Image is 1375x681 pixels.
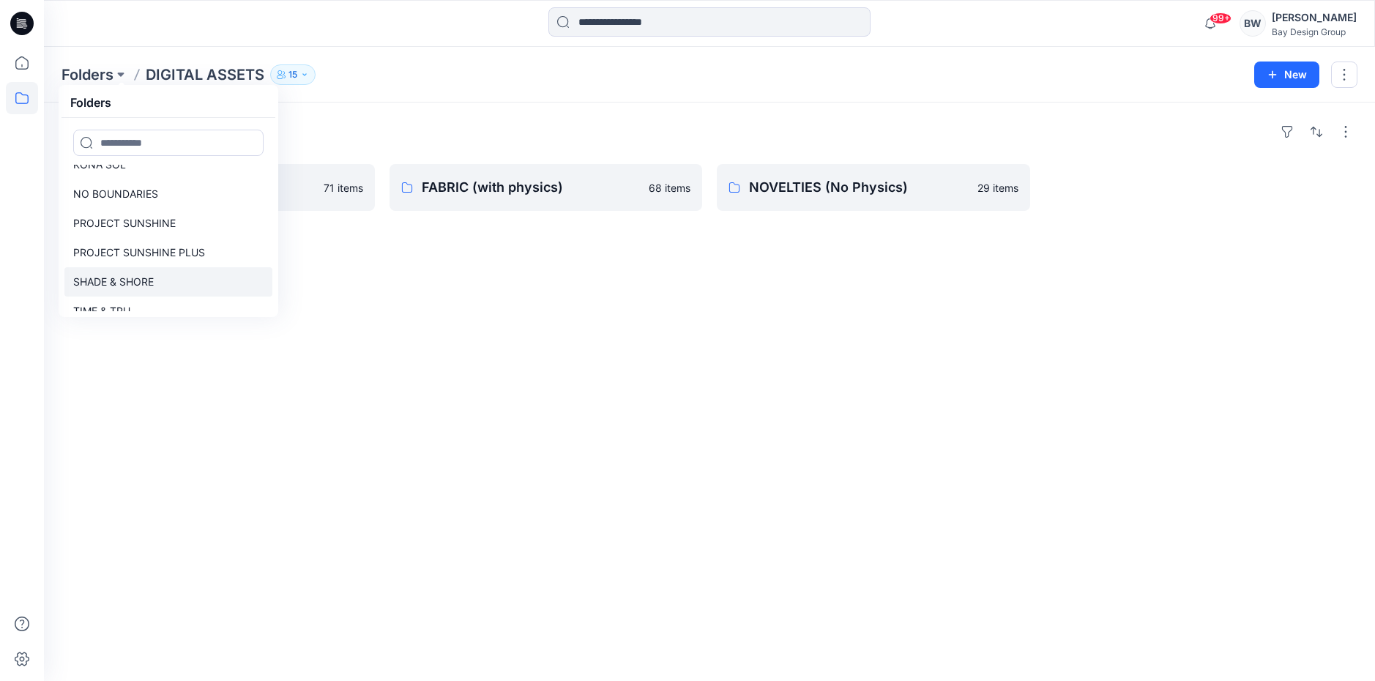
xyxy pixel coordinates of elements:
p: 15 [288,67,297,83]
p: SHADE & SHORE [73,273,154,291]
p: 29 items [977,180,1018,196]
a: Folders [62,64,113,85]
p: 68 items [649,180,690,196]
button: New [1254,62,1319,88]
p: PROJECT SUNSHINE [73,215,176,232]
h5: Folders [62,88,120,117]
a: KONA SOL [64,150,272,179]
p: KONA SOL [73,156,126,174]
div: [PERSON_NAME] [1272,9,1357,26]
a: PROJECT SUNSHINE [64,209,272,238]
a: FABRIC (with physics)68 items [390,164,703,211]
a: NO BOUNDARIES [64,179,272,209]
p: 71 items [324,180,363,196]
div: Bay Design Group [1272,26,1357,37]
span: 99+ [1210,12,1231,24]
a: PROJECT SUNSHINE PLUS [64,238,272,267]
a: SHADE & SHORE [64,267,272,297]
a: TIME & TRU [64,297,272,326]
p: NO BOUNDARIES [73,185,158,203]
p: NOVELTIES (No Physics) [749,177,969,198]
p: DIGITAL ASSETS [146,64,264,85]
p: PROJECT SUNSHINE PLUS [73,244,205,261]
a: NOVELTIES (No Physics)29 items [717,164,1030,211]
p: TIME & TRU [73,302,130,320]
p: FABRIC (with physics) [422,177,641,198]
button: 15 [270,64,316,85]
div: BW [1240,10,1266,37]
